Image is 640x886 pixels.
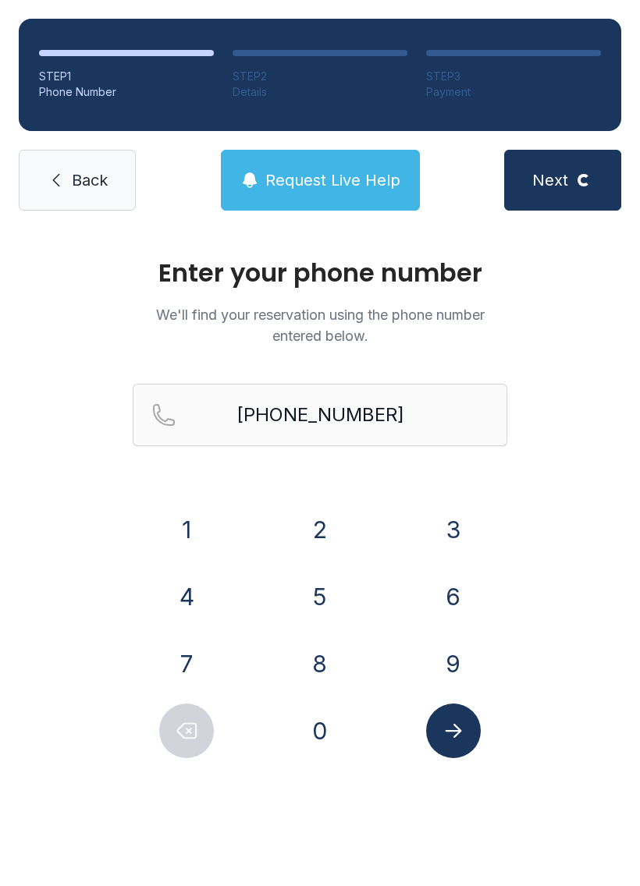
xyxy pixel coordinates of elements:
[72,169,108,191] span: Back
[426,636,481,691] button: 9
[133,304,507,346] p: We'll find your reservation using the phone number entered below.
[426,69,601,84] div: STEP 3
[133,384,507,446] input: Reservation phone number
[133,260,507,285] h1: Enter your phone number
[532,169,568,191] span: Next
[39,69,214,84] div: STEP 1
[265,169,400,191] span: Request Live Help
[293,502,347,557] button: 2
[159,636,214,691] button: 7
[293,569,347,624] button: 5
[426,569,481,624] button: 6
[159,502,214,557] button: 1
[233,84,407,100] div: Details
[159,569,214,624] button: 4
[233,69,407,84] div: STEP 2
[293,703,347,758] button: 0
[426,703,481,758] button: Submit lookup form
[39,84,214,100] div: Phone Number
[426,84,601,100] div: Payment
[159,703,214,758] button: Delete number
[426,502,481,557] button: 3
[293,636,347,691] button: 8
